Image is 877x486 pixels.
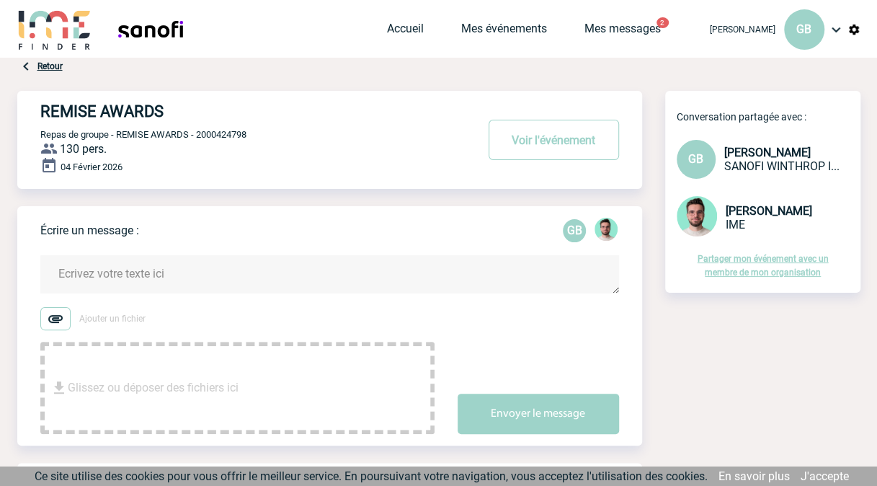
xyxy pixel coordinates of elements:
span: GB [688,152,703,166]
a: Mes événements [461,22,547,42]
div: Benjamin ROLAND [595,218,618,244]
img: IME-Finder [17,9,92,50]
span: Ce site utilise des cookies pour vous offrir le meilleur service. En poursuivant votre navigation... [35,469,708,483]
button: Envoyer le message [458,394,619,434]
p: GB [563,219,586,242]
a: Accueil [387,22,424,42]
img: 121547-2.png [595,218,618,241]
span: [PERSON_NAME] [724,146,811,159]
p: Conversation partagée avec : [677,111,860,123]
a: Retour [37,61,63,71]
button: 2 [656,17,669,28]
button: Voir l'événement [489,120,619,160]
span: Ajouter un fichier [79,314,146,324]
span: 04 Février 2026 [61,162,123,172]
img: file_download.svg [50,379,68,397]
span: IME [726,218,745,231]
a: En savoir plus [718,469,790,483]
a: Partager mon événement avec un membre de mon organisation [698,254,829,278]
span: Repas de groupe - REMISE AWARDS - 2000424798 [40,129,246,140]
span: GB [796,22,811,36]
a: J'accepte [801,469,849,483]
span: [PERSON_NAME] [726,204,812,218]
span: Glissez ou déposer des fichiers ici [68,352,239,424]
span: 130 pers. [60,142,107,156]
p: Écrire un message : [40,224,139,237]
img: 121547-2.png [677,196,717,237]
span: [PERSON_NAME] [710,25,775,35]
span: SANOFI WINTHROP INDUSTRIE [724,159,840,173]
a: Mes messages [584,22,661,42]
h4: REMISE AWARDS [40,102,433,120]
div: Geoffroy BOUDON [563,219,586,242]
